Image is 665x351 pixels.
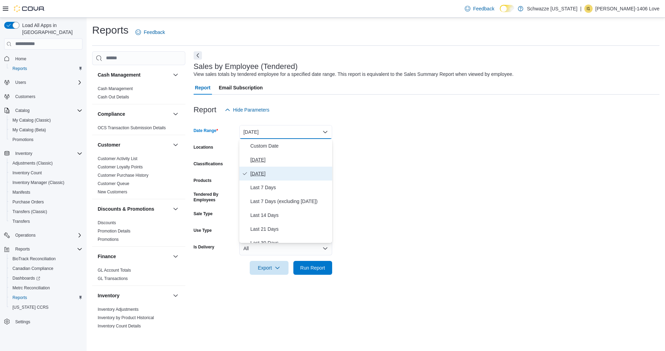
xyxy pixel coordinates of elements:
button: Canadian Compliance [7,264,85,273]
span: Catalog [15,108,29,113]
button: Operations [12,231,38,239]
span: BioTrack Reconciliation [10,255,82,263]
span: Settings [12,317,82,326]
a: Canadian Compliance [10,264,56,273]
nav: Complex example [4,51,82,345]
button: Finance [98,253,170,260]
a: Inventory Adjustments [98,307,139,312]
a: [US_STATE] CCRS [10,303,51,311]
span: BioTrack Reconciliation [12,256,56,262]
a: Manifests [10,188,33,196]
span: Canadian Compliance [10,264,82,273]
h3: Compliance [98,111,125,117]
p: [PERSON_NAME]-1406 Love [595,5,659,13]
button: Metrc Reconciliation [7,283,85,293]
a: OCS Transaction Submission Details [98,125,166,130]
span: Settings [15,319,30,325]
span: Inventory Manager (Classic) [10,178,82,187]
span: My Catalog (Classic) [12,117,51,123]
button: Purchase Orders [7,197,85,207]
span: [US_STATE] CCRS [12,305,48,310]
a: Settings [12,318,33,326]
button: All [239,242,332,255]
p: | [580,5,582,13]
img: Cova [14,5,45,12]
span: Adjustments (Classic) [12,160,53,166]
button: Inventory Manager (Classic) [7,178,85,187]
span: I1 [587,5,590,13]
a: Transfers [10,217,33,226]
span: My Catalog (Beta) [12,127,46,133]
button: Operations [1,230,85,240]
label: Products [194,178,212,183]
a: Feedback [133,25,168,39]
span: Manifests [10,188,82,196]
label: Is Delivery [194,244,214,250]
span: Last 7 Days (excluding [DATE]) [250,197,329,205]
span: Export [254,261,284,275]
button: Cash Management [98,71,170,78]
span: Customer Activity List [98,156,138,161]
button: Adjustments (Classic) [7,158,85,168]
button: Reports [7,293,85,302]
a: Customer Queue [98,181,129,186]
span: Canadian Compliance [12,266,53,271]
span: Cash Out Details [98,94,129,100]
a: Promotions [98,237,119,242]
span: GL Transactions [98,276,128,281]
a: Inventory by Product Historical [98,315,154,320]
h3: Customer [98,141,120,148]
span: Inventory Adjustments [98,307,139,312]
button: Catalog [12,106,32,115]
span: Users [15,80,26,85]
a: Inventory Count Details [98,324,141,328]
a: GL Account Totals [98,268,131,273]
button: Manifests [7,187,85,197]
a: Cash Out Details [98,95,129,99]
button: Cash Management [171,71,180,79]
span: Inventory Count [10,169,82,177]
span: Feedback [473,5,494,12]
label: Sale Type [194,211,213,217]
button: Inventory [98,292,170,299]
h3: Discounts & Promotions [98,205,154,212]
span: Purchase Orders [10,198,82,206]
a: Customer Purchase History [98,173,149,178]
span: Transfers (Classic) [10,208,82,216]
h3: Inventory [98,292,119,299]
h3: Sales by Employee (Tendered) [194,62,298,71]
button: Users [12,78,29,87]
span: Transfers [12,219,30,224]
span: Reports [10,64,82,73]
span: Metrc Reconciliation [12,285,50,291]
span: Reports [12,66,27,71]
span: Promotions [10,135,82,144]
span: Inventory Manager (Classic) [12,180,64,185]
span: Dashboards [10,274,82,282]
span: Transfers [10,217,82,226]
a: Promotion Details [98,229,131,234]
a: Reports [10,64,30,73]
label: Locations [194,144,213,150]
button: Users [1,78,85,87]
span: Cash Management [98,86,133,91]
div: Customer [92,155,185,199]
button: Catalog [1,106,85,115]
a: GL Transactions [98,276,128,281]
button: My Catalog (Classic) [7,115,85,125]
input: Dark Mode [500,5,514,12]
span: Discounts [98,220,116,226]
a: My Catalog (Beta) [10,126,49,134]
button: Reports [7,64,85,73]
span: Inventory [12,149,82,158]
span: Promotion Details [98,228,131,234]
span: Last 21 Days [250,225,329,233]
button: Customer [98,141,170,148]
div: Select listbox [239,139,332,243]
h3: Cash Management [98,71,141,78]
span: Feedback [144,29,165,36]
